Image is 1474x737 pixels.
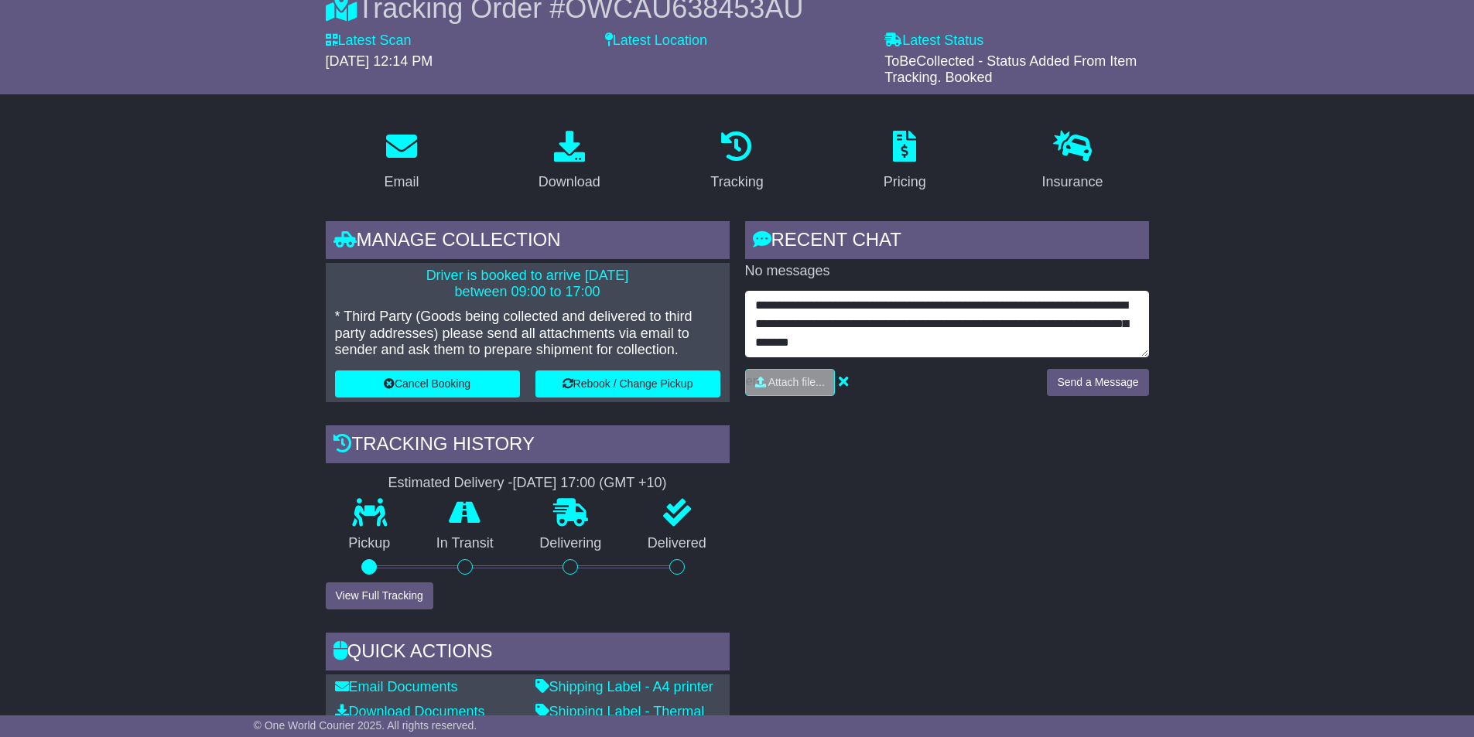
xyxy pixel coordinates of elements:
div: Manage collection [326,221,730,263]
div: Quick Actions [326,633,730,674]
div: [DATE] 17:00 (GMT +10) [513,475,667,492]
div: Tracking [710,172,763,193]
div: Email [384,172,419,193]
span: © One World Courier 2025. All rights reserved. [254,719,477,732]
div: Estimated Delivery - [326,475,730,492]
a: Insurance [1032,125,1113,198]
button: Rebook / Change Pickup [535,370,720,398]
p: Driver is booked to arrive [DATE] between 09:00 to 17:00 [335,268,720,301]
a: Download Documents [335,704,485,719]
div: Insurance [1042,172,1103,193]
button: View Full Tracking [326,582,433,609]
button: Send a Message [1047,369,1148,396]
label: Latest Status [884,32,983,49]
a: Email [374,125,429,198]
a: Tracking [700,125,773,198]
p: In Transit [413,535,517,552]
a: Download [528,125,610,198]
div: RECENT CHAT [745,221,1149,263]
p: Delivering [517,535,625,552]
a: Shipping Label - Thermal printer [535,704,705,736]
a: Email Documents [335,679,458,694]
p: Pickup [326,535,414,552]
button: Cancel Booking [335,370,520,398]
p: Delivered [624,535,730,552]
label: Latest Scan [326,32,412,49]
div: Pricing [884,172,926,193]
span: ToBeCollected - Status Added From Item Tracking. Booked [884,53,1137,86]
span: [DATE] 12:14 PM [326,53,433,69]
label: Latest Location [605,32,707,49]
p: * Third Party (Goods being collected and delivered to third party addresses) please send all atta... [335,309,720,359]
div: Tracking history [326,425,730,467]
a: Shipping Label - A4 printer [535,679,713,694]
a: Pricing [874,125,936,198]
p: No messages [745,263,1149,280]
div: Download [539,172,600,193]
